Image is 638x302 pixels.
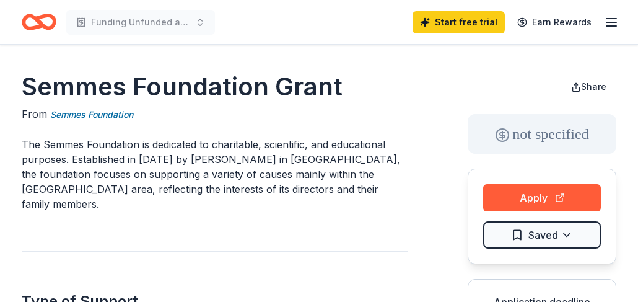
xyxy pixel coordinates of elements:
button: Saved [483,221,601,249]
span: Share [581,81,606,92]
p: The Semmes Foundation is dedicated to charitable, scientific, and educational purposes. Establish... [22,137,408,211]
div: not specified [468,114,616,154]
h1: Semmes Foundation Grant [22,69,408,104]
a: Home [22,7,56,37]
button: Share [561,74,616,99]
span: Funding Unfunded and Underfunded Children [91,15,190,30]
a: Start free trial [413,11,505,33]
div: From [22,107,408,122]
a: Semmes Foundation [50,107,133,122]
a: Earn Rewards [510,11,599,33]
button: Apply [483,184,601,211]
span: Saved [528,227,558,243]
button: Funding Unfunded and Underfunded Children [66,10,215,35]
